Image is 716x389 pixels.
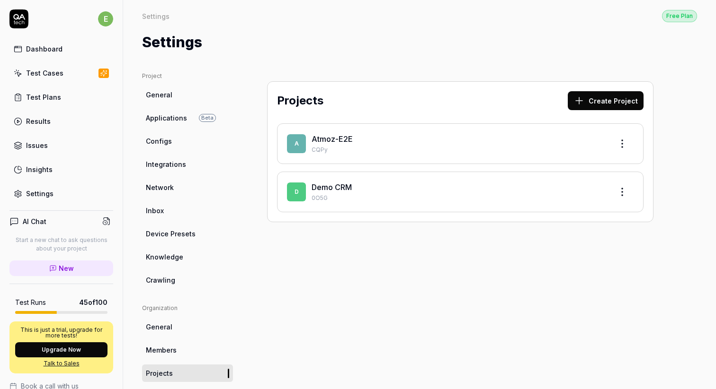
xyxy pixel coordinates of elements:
span: Integrations [146,159,186,169]
div: Results [26,116,51,126]
div: Settings [26,189,54,199]
span: e [98,11,113,26]
p: 0O5G [312,194,605,202]
span: Applications [146,113,187,123]
a: Members [142,341,233,359]
a: General [142,318,233,336]
div: Organization [142,304,233,312]
span: Inbox [146,206,164,216]
div: Test Plans [26,92,61,102]
a: Results [9,112,113,130]
h5: Test Runs [15,298,46,307]
div: Settings [142,11,170,21]
span: Crawling [146,275,175,285]
span: Projects [146,368,173,378]
a: Dashboard [9,40,113,58]
a: Projects [142,364,233,382]
a: Integrations [142,156,233,173]
a: New [9,260,113,276]
span: Device Presets [146,229,196,239]
h4: AI Chat [23,216,46,226]
div: Test Cases [26,68,63,78]
h1: Settings [142,32,202,53]
div: Dashboard [26,44,63,54]
a: Atmoz-E2E [312,134,353,144]
button: Upgrade Now [15,342,107,357]
p: This is just a trial, upgrade for more tests! [15,327,107,338]
div: Issues [26,140,48,150]
span: General [146,322,172,332]
span: New [59,263,74,273]
span: Beta [199,114,216,122]
a: Insights [9,160,113,179]
a: Device Presets [142,225,233,242]
a: Settings [9,184,113,203]
a: Configs [142,132,233,150]
a: Issues [9,136,113,155]
span: Knowledge [146,252,183,262]
p: CQPy [312,146,605,154]
a: Knowledge [142,248,233,266]
a: Talk to Sales [15,359,107,368]
a: Test Plans [9,88,113,106]
a: Crawling [142,271,233,289]
span: General [146,90,172,100]
a: General [142,86,233,104]
button: e [98,9,113,28]
a: Network [142,179,233,196]
span: D [287,182,306,201]
span: A [287,134,306,153]
a: Inbox [142,202,233,219]
span: Members [146,345,177,355]
div: Project [142,72,233,80]
a: Demo CRM [312,182,352,192]
span: Network [146,182,174,192]
span: Configs [146,136,172,146]
a: ApplicationsBeta [142,109,233,127]
div: Free Plan [662,10,697,22]
h2: Projects [277,92,323,109]
div: Insights [26,164,53,174]
button: Free Plan [662,9,697,22]
p: Start a new chat to ask questions about your project [9,236,113,253]
span: 45 of 100 [79,297,107,307]
button: Create Project [568,91,644,110]
a: Test Cases [9,64,113,82]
